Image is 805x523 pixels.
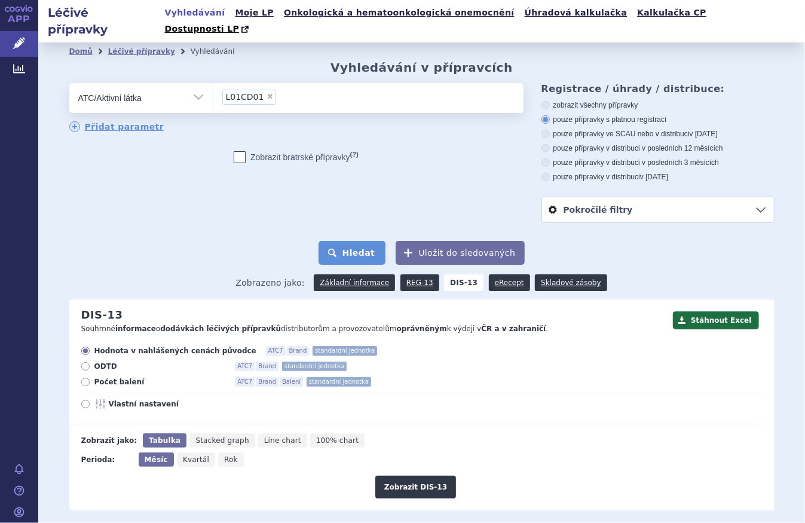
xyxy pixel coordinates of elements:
[282,362,347,371] span: standardní jednotka
[267,93,274,100] span: ×
[400,274,439,291] a: REG-13
[444,274,483,291] strong: DIS-13
[489,274,530,291] a: eRecept
[38,4,161,38] h2: Léčivé přípravky
[280,89,286,104] input: L01CD01
[195,436,249,445] span: Stacked graph
[541,129,775,139] label: pouze přípravky ve SCAU nebo v distribuci
[69,121,164,132] a: Přidat parametr
[264,436,301,445] span: Line chart
[183,455,209,464] span: Kvartál
[314,274,395,291] a: Základní informace
[94,377,226,387] span: Počet balení
[350,151,359,158] abbr: (?)
[307,377,371,387] span: standardní jednotka
[165,24,240,33] span: Dostupnosti LP
[108,47,175,56] a: Léčivé přípravky
[161,5,229,21] a: Vyhledávání
[640,173,668,181] span: v [DATE]
[235,377,255,387] span: ATC7
[235,362,255,371] span: ATC7
[160,325,281,333] strong: dodávkách léčivých přípravků
[115,325,156,333] strong: informace
[541,143,775,153] label: pouze přípravky v distribuci v posledních 12 měsících
[81,308,123,322] h2: DIS-13
[232,5,277,21] a: Moje LP
[541,100,775,110] label: zobrazit všechny přípravky
[145,455,168,464] span: Měsíc
[69,47,93,56] a: Domů
[266,346,286,356] span: ATC7
[235,274,305,291] span: Zobrazeno jako:
[81,433,137,448] div: Zobrazit jako:
[690,130,718,138] span: v [DATE]
[633,5,710,21] a: Kalkulačka CP
[94,346,256,356] span: Hodnota v nahlášených cenách původce
[535,274,607,291] a: Skladové zásoby
[280,377,303,387] span: Balení
[397,325,447,333] strong: oprávněným
[226,93,264,101] span: PAKLITAXEL
[224,455,238,464] span: Rok
[673,311,759,329] button: Stáhnout Excel
[319,241,386,265] button: Hledat
[161,21,255,38] a: Dostupnosti LP
[541,172,775,182] label: pouze přípravky v distribuci
[81,324,667,334] p: Souhrnné o distributorům a provozovatelům k výdeji v .
[149,436,180,445] span: Tabulka
[191,42,250,60] li: Vyhledávání
[256,377,278,387] span: Brand
[481,325,546,333] strong: ČR a v zahraničí
[542,197,774,222] a: Pokročilé filtry
[330,60,513,75] h2: Vyhledávání v přípravcích
[256,362,278,371] span: Brand
[521,5,631,21] a: Úhradová kalkulačka
[316,436,359,445] span: 100% chart
[287,346,310,356] span: Brand
[280,5,518,21] a: Onkologická a hematoonkologická onemocnění
[541,83,775,94] h3: Registrace / úhrady / distribuce:
[541,115,775,124] label: pouze přípravky s platnou registrací
[109,399,240,409] span: Vlastní nastavení
[375,476,456,498] button: Zobrazit DIS-13
[81,452,133,467] div: Perioda:
[234,151,359,163] label: Zobrazit bratrské přípravky
[541,158,775,167] label: pouze přípravky v distribuci v posledních 3 měsících
[313,346,377,356] span: standardní jednotka
[396,241,525,265] button: Uložit do sledovaných
[94,362,226,371] span: ODTD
